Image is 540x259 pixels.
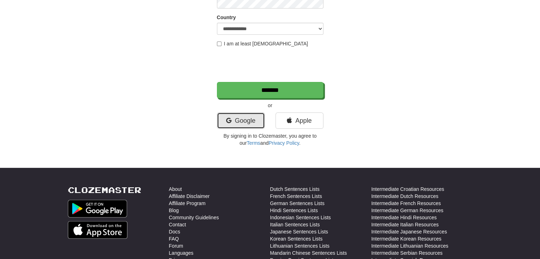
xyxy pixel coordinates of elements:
[217,51,325,78] iframe: reCAPTCHA
[217,42,222,46] input: I am at least [DEMOGRAPHIC_DATA]
[169,235,179,242] a: FAQ
[169,186,182,193] a: About
[270,249,347,257] a: Mandarin Chinese Sentences Lists
[68,186,141,194] a: Clozemaster
[217,14,236,21] label: Country
[270,207,318,214] a: Hindi Sentences Lists
[270,221,320,228] a: Italian Sentences Lists
[270,242,329,249] a: Lithuanian Sentences Lists
[371,193,438,200] a: Intermediate Dutch Resources
[270,200,324,207] a: German Sentences Lists
[169,214,219,221] a: Community Guidelines
[371,214,437,221] a: Intermediate Hindi Resources
[217,102,323,109] p: or
[169,228,180,235] a: Docs
[169,221,186,228] a: Contact
[371,235,442,242] a: Intermediate Korean Resources
[268,140,299,146] a: Privacy Policy
[270,186,320,193] a: Dutch Sentences Lists
[169,207,179,214] a: Blog
[371,207,443,214] a: Intermediate German Resources
[169,242,183,249] a: Forum
[169,200,206,207] a: Affiliate Program
[217,40,308,47] label: I am at least [DEMOGRAPHIC_DATA]
[270,228,328,235] a: Japanese Sentences Lists
[217,112,265,129] a: Google
[270,193,322,200] a: French Sentences Lists
[276,112,323,129] a: Apple
[247,140,260,146] a: Terms
[270,235,323,242] a: Korean Sentences Lists
[371,186,444,193] a: Intermediate Croatian Resources
[371,221,439,228] a: Intermediate Italian Resources
[169,193,210,200] a: Affiliate Disclaimer
[371,200,441,207] a: Intermediate French Resources
[371,242,448,249] a: Intermediate Lithuanian Resources
[270,214,331,221] a: Indonesian Sentences Lists
[68,221,128,239] img: Get it on App Store
[217,132,323,147] p: By signing in to Clozemaster, you agree to our and .
[169,249,193,257] a: Languages
[68,200,127,217] img: Get it on Google Play
[371,249,443,257] a: Intermediate Serbian Resources
[371,228,447,235] a: Intermediate Japanese Resources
